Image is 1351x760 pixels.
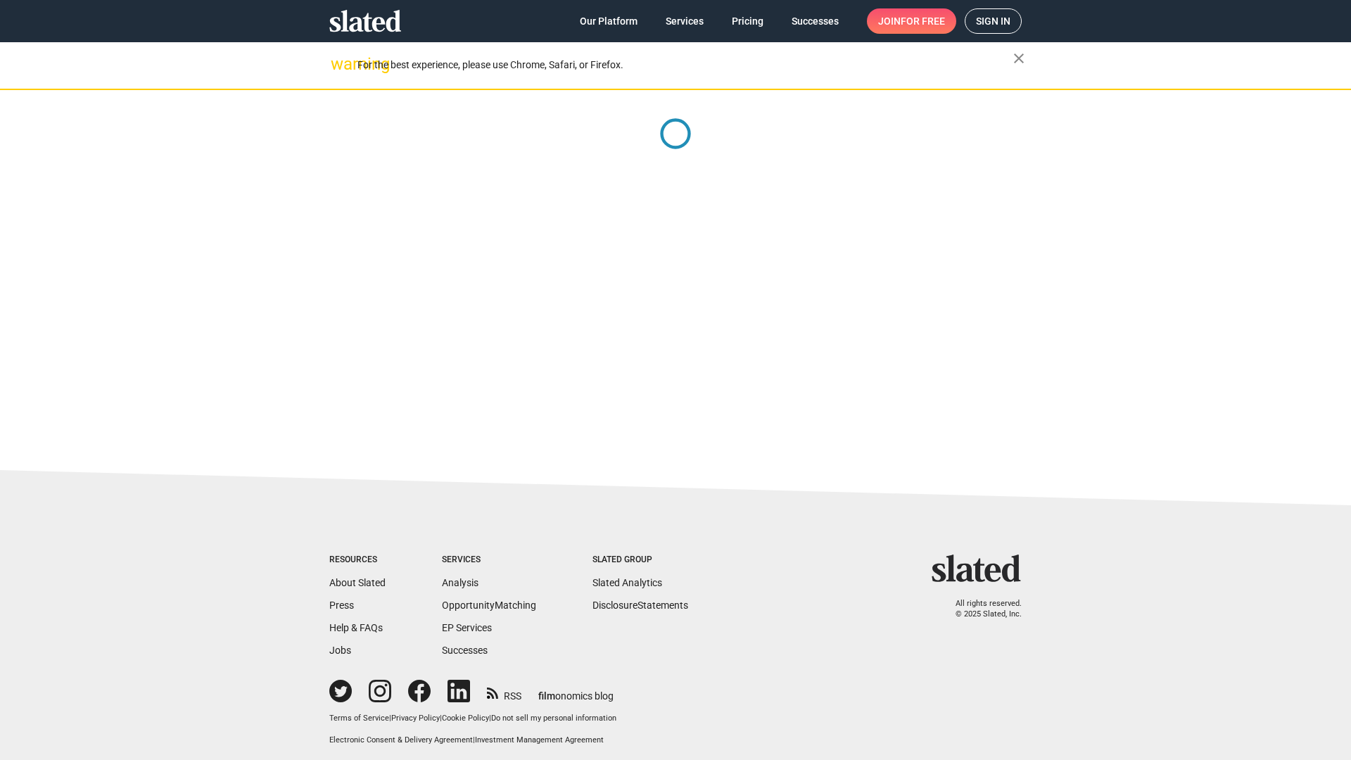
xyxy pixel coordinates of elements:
[721,8,775,34] a: Pricing
[592,577,662,588] a: Slated Analytics
[487,681,521,703] a: RSS
[592,555,688,566] div: Slated Group
[489,714,491,723] span: |
[878,8,945,34] span: Join
[329,555,386,566] div: Resources
[473,735,475,745] span: |
[329,600,354,611] a: Press
[569,8,649,34] a: Our Platform
[442,622,492,633] a: EP Services
[440,714,442,723] span: |
[442,555,536,566] div: Services
[442,645,488,656] a: Successes
[976,9,1010,33] span: Sign in
[592,600,688,611] a: DisclosureStatements
[442,577,478,588] a: Analysis
[901,8,945,34] span: for free
[331,56,348,72] mat-icon: warning
[391,714,440,723] a: Privacy Policy
[442,714,489,723] a: Cookie Policy
[666,8,704,34] span: Services
[867,8,956,34] a: Joinfor free
[329,622,383,633] a: Help & FAQs
[580,8,638,34] span: Our Platform
[780,8,850,34] a: Successes
[965,8,1022,34] a: Sign in
[329,735,473,745] a: Electronic Consent & Delivery Agreement
[654,8,715,34] a: Services
[491,714,616,724] button: Do not sell my personal information
[329,714,389,723] a: Terms of Service
[538,678,614,703] a: filmonomics blog
[475,735,604,745] a: Investment Management Agreement
[329,577,386,588] a: About Slated
[792,8,839,34] span: Successes
[389,714,391,723] span: |
[442,600,536,611] a: OpportunityMatching
[732,8,763,34] span: Pricing
[329,645,351,656] a: Jobs
[538,690,555,702] span: film
[1010,50,1027,67] mat-icon: close
[357,56,1013,75] div: For the best experience, please use Chrome, Safari, or Firefox.
[941,599,1022,619] p: All rights reserved. © 2025 Slated, Inc.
